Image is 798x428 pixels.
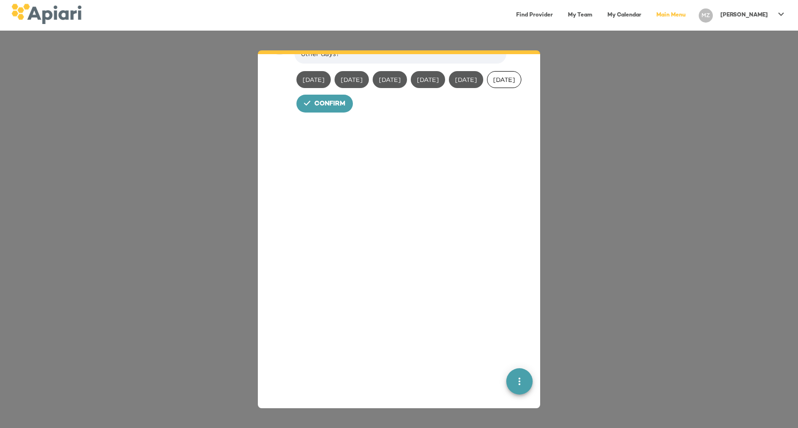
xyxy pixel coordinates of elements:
a: Main Menu [651,6,691,25]
div: [DATE] [449,71,483,88]
div: [DATE] [487,71,521,88]
div: [DATE] [411,71,445,88]
div: MZ [699,8,713,23]
div: [DATE] [335,71,369,88]
span: Confirm [314,98,345,110]
span: [DATE] [411,75,445,84]
span: [DATE] [373,75,407,84]
a: My Calendar [602,6,647,25]
p: [PERSON_NAME] [720,11,768,19]
span: [DATE] [297,75,330,84]
a: Find Provider [511,6,559,25]
span: [DATE] [335,75,368,84]
span: [DATE] [449,75,483,84]
span: [DATE] [487,75,521,84]
a: My Team [562,6,598,25]
div: [DATE] [373,71,407,88]
button: quick menu [506,369,533,395]
button: Confirm [296,95,353,113]
div: [DATE] [296,71,331,88]
img: logo [11,4,81,24]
